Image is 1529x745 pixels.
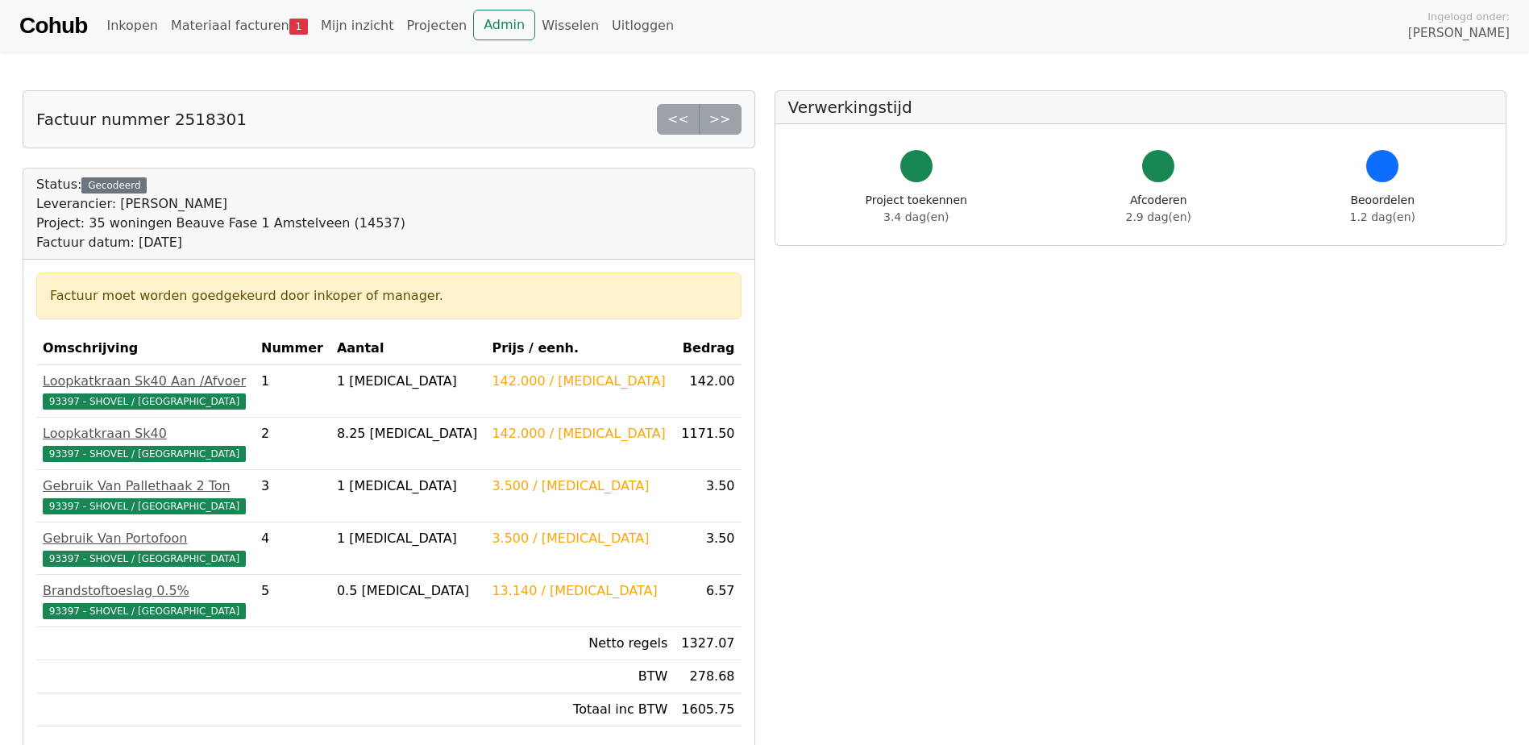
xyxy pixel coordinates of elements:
td: 1171.50 [674,418,741,470]
td: 5 [255,575,330,627]
a: Mijn inzicht [314,10,401,42]
div: Project toekennen [866,192,967,226]
td: BTW [485,660,674,693]
a: Loopkatkraan Sk40 Aan /Afvoer93397 - SHOVEL / [GEOGRAPHIC_DATA] [43,372,248,410]
td: 6.57 [674,575,741,627]
td: 3.50 [674,522,741,575]
th: Bedrag [674,332,741,365]
td: 1605.75 [674,693,741,726]
div: Brandstoftoeslag 0.5% [43,581,248,601]
a: Admin [473,10,535,40]
div: Project: 35 woningen Beauve Fase 1 Amstelveen (14537) [36,214,405,233]
h5: Verwerkingstijd [788,98,1494,117]
div: 142.000 / [MEDICAL_DATA] [492,424,667,443]
td: 1 [255,365,330,418]
div: Status: [36,175,405,252]
h5: Factuur nummer 2518301 [36,110,247,129]
th: Omschrijving [36,332,255,365]
a: Cohub [19,6,87,45]
a: Loopkatkraan Sk4093397 - SHOVEL / [GEOGRAPHIC_DATA] [43,424,248,463]
a: Uitloggen [605,10,680,42]
div: Loopkatkraan Sk40 [43,424,248,443]
a: Wisselen [535,10,605,42]
div: Loopkatkraan Sk40 Aan /Afvoer [43,372,248,391]
th: Prijs / eenh. [485,332,674,365]
span: [PERSON_NAME] [1408,24,1510,43]
span: 93397 - SHOVEL / [GEOGRAPHIC_DATA] [43,551,246,567]
td: 278.68 [674,660,741,693]
span: 93397 - SHOVEL / [GEOGRAPHIC_DATA] [43,498,246,514]
span: 93397 - SHOVEL / [GEOGRAPHIC_DATA] [43,603,246,619]
div: 3.500 / [MEDICAL_DATA] [492,477,667,496]
span: 1.2 dag(en) [1350,210,1415,223]
div: Gebruik Van Portofoon [43,529,248,548]
td: 3 [255,470,330,522]
span: Ingelogd onder: [1427,9,1510,24]
th: Nummer [255,332,330,365]
div: 0.5 [MEDICAL_DATA] [337,581,480,601]
td: 142.00 [674,365,741,418]
a: Brandstoftoeslag 0.5%93397 - SHOVEL / [GEOGRAPHIC_DATA] [43,581,248,620]
a: Gebruik Van Portofoon93397 - SHOVEL / [GEOGRAPHIC_DATA] [43,529,248,568]
a: Materiaal facturen1 [164,10,314,42]
span: 1 [289,19,308,35]
th: Aantal [330,332,486,365]
div: 8.25 [MEDICAL_DATA] [337,424,480,443]
div: Factuur datum: [DATE] [36,233,405,252]
a: Projecten [400,10,473,42]
span: 93397 - SHOVEL / [GEOGRAPHIC_DATA] [43,393,246,410]
td: Totaal inc BTW [485,693,674,726]
div: 1 [MEDICAL_DATA] [337,529,480,548]
td: Netto regels [485,627,674,660]
div: 13.140 / [MEDICAL_DATA] [492,581,667,601]
div: 3.500 / [MEDICAL_DATA] [492,529,667,548]
span: 2.9 dag(en) [1126,210,1191,223]
div: 142.000 / [MEDICAL_DATA] [492,372,667,391]
div: Gecodeerd [81,177,147,194]
div: Beoordelen [1350,192,1415,226]
span: 3.4 dag(en) [883,210,949,223]
div: Leverancier: [PERSON_NAME] [36,194,405,214]
div: 1 [MEDICAL_DATA] [337,372,480,391]
a: Gebruik Van Pallethaak 2 Ton93397 - SHOVEL / [GEOGRAPHIC_DATA] [43,477,248,515]
td: 2 [255,418,330,470]
td: 4 [255,522,330,575]
span: 93397 - SHOVEL / [GEOGRAPHIC_DATA] [43,446,246,462]
div: Gebruik Van Pallethaak 2 Ton [43,477,248,496]
div: Factuur moet worden goedgekeurd door inkoper of manager. [50,286,728,306]
td: 3.50 [674,470,741,522]
td: 1327.07 [674,627,741,660]
a: Inkopen [100,10,164,42]
div: Afcoderen [1126,192,1191,226]
div: 1 [MEDICAL_DATA] [337,477,480,496]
